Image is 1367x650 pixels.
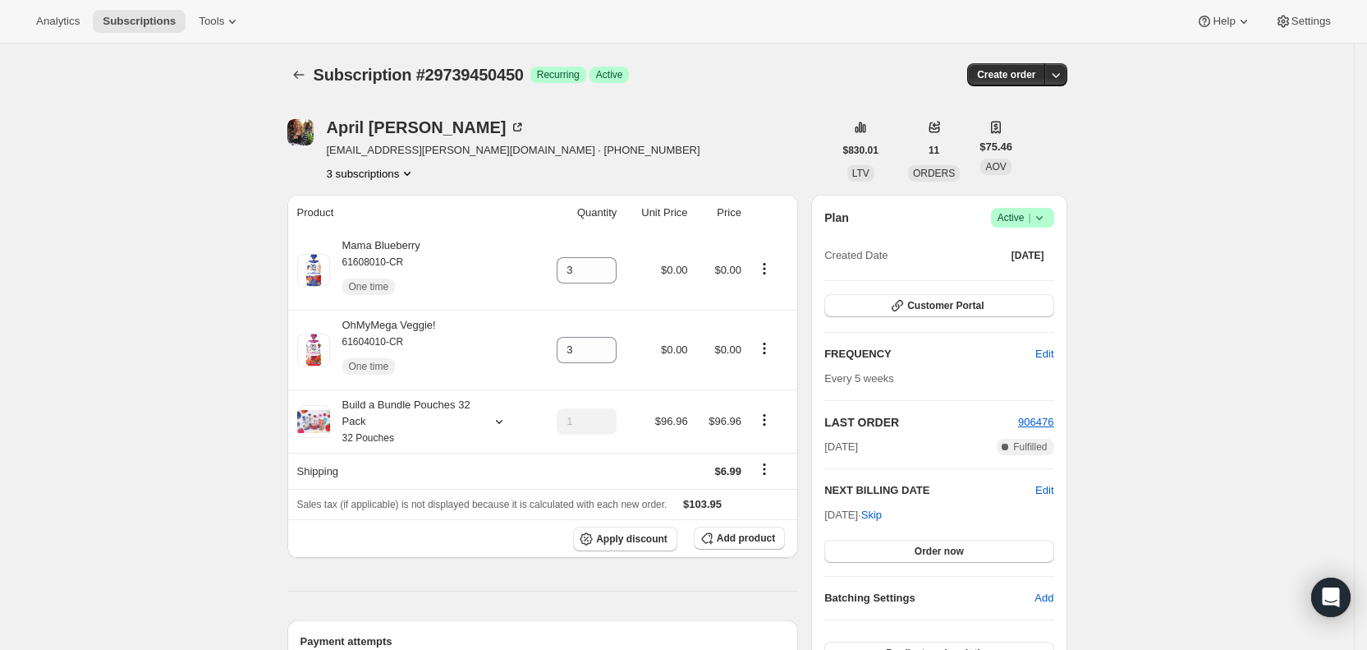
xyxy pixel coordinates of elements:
[596,68,623,81] span: Active
[967,63,1045,86] button: Create order
[824,414,1018,431] h2: LAST ORDER
[998,210,1048,226] span: Active
[655,415,688,427] span: $96.96
[1035,482,1053,499] button: Edit
[93,10,186,33] button: Subscriptions
[1186,10,1261,33] button: Help
[683,498,722,510] span: $103.95
[843,144,878,157] span: $830.01
[573,527,677,551] button: Apply discount
[907,299,984,312] span: Customer Portal
[26,10,89,33] button: Analytics
[824,482,1035,499] h2: NEXT BILLING DATE
[824,509,882,521] span: [DATE] ·
[537,68,580,81] span: Recurring
[314,66,524,84] span: Subscription #29739450450
[342,432,394,444] small: 32 Pouches
[694,527,785,550] button: Add product
[661,264,688,276] span: $0.00
[852,168,869,179] span: LTV
[1025,585,1063,611] button: Add
[349,280,389,293] span: One time
[1002,244,1054,267] button: [DATE]
[929,144,939,157] span: 11
[1035,346,1053,362] span: Edit
[199,15,224,28] span: Tools
[709,415,741,427] span: $96.96
[824,590,1034,606] h6: Batching Settings
[833,139,888,162] button: $830.01
[189,10,250,33] button: Tools
[1025,341,1063,367] button: Edit
[979,139,1012,155] span: $75.46
[596,532,667,546] span: Apply discount
[1213,15,1235,28] span: Help
[342,336,404,348] small: 61604010-CR
[824,540,1053,563] button: Order now
[300,634,786,650] h2: Payment attempts
[1013,440,1047,454] span: Fulfilled
[1034,590,1053,606] span: Add
[977,68,1035,81] span: Create order
[1311,578,1351,617] div: Open Intercom Messenger
[534,195,622,231] th: Quantity
[919,139,949,162] button: 11
[1011,249,1044,262] span: [DATE]
[693,195,746,231] th: Price
[1018,414,1053,431] button: 906476
[297,334,330,366] img: product img
[297,499,667,510] span: Sales tax (if applicable) is not displayed because it is calculated with each new order.
[861,507,882,523] span: Skip
[751,339,778,357] button: Product actions
[717,532,775,545] span: Add product
[824,294,1053,317] button: Customer Portal
[1028,211,1030,224] span: |
[714,264,741,276] span: $0.00
[751,460,778,478] button: Shipping actions
[915,545,964,558] span: Order now
[1018,416,1053,428] a: 906476
[714,343,741,356] span: $0.00
[103,15,176,28] span: Subscriptions
[661,343,688,356] span: $0.00
[913,168,955,179] span: ORDERS
[327,119,526,136] div: April [PERSON_NAME]
[985,161,1006,173] span: AOV
[342,256,404,268] small: 61608010-CR
[622,195,692,231] th: Unit Price
[824,346,1035,362] h2: FREQUENCY
[751,260,778,278] button: Product actions
[824,210,849,226] h2: Plan
[330,317,436,383] div: OhMyMega Veggie!
[287,453,534,489] th: Shipping
[327,142,700,159] span: [EMAIL_ADDRESS][PERSON_NAME][DOMAIN_NAME] · [PHONE_NUMBER]
[349,360,389,373] span: One time
[714,465,741,477] span: $6.99
[1265,10,1341,33] button: Settings
[824,247,888,264] span: Created Date
[330,397,478,446] div: Build a Bundle Pouches 32 Pack
[287,63,310,86] button: Subscriptions
[824,372,894,385] span: Every 5 weeks
[287,119,314,145] span: April Steele
[1291,15,1331,28] span: Settings
[330,237,420,303] div: Mama Blueberry
[327,165,416,182] button: Product actions
[824,439,858,455] span: [DATE]
[297,254,330,287] img: product img
[36,15,80,28] span: Analytics
[751,411,778,429] button: Product actions
[851,502,892,528] button: Skip
[287,195,534,231] th: Product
